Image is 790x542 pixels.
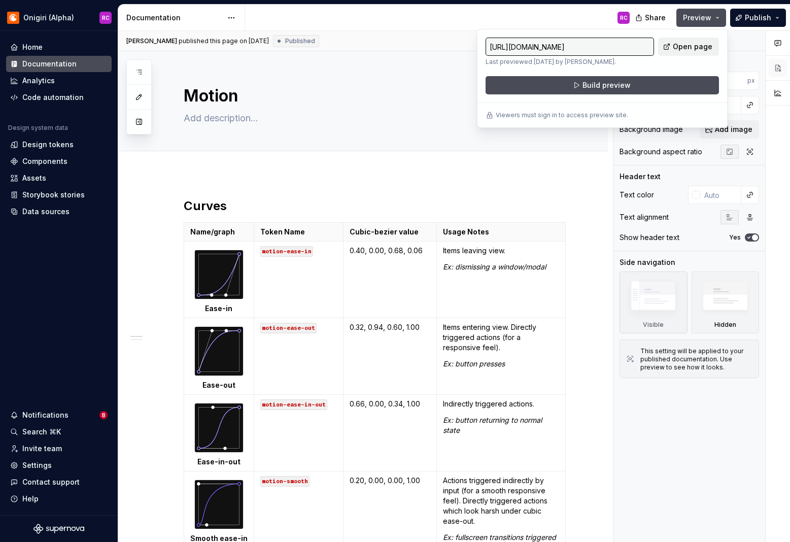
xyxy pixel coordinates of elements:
p: Token Name [260,227,337,237]
div: Design system data [8,124,68,132]
img: bfe14c94-3250-4b8f-8940-8dc5e2c10ed8.png [195,403,244,452]
button: Add image [700,120,759,139]
p: Items leaving view. [443,246,559,256]
a: Code automation [6,89,112,106]
p: 0.32, 0.94, 0.60, 1.00 [350,322,430,332]
div: RC [620,14,628,22]
div: Notifications [22,410,68,420]
h2: Curves [184,198,567,214]
label: Yes [729,233,741,242]
div: Design tokens [22,140,74,150]
p: Viewers must sign in to access preview site. [496,111,628,119]
span: Add image [715,124,752,134]
div: Analytics [22,76,55,86]
div: Storybook stories [22,190,85,200]
div: Onigiri (Alpha) [23,13,74,23]
div: Data sources [22,207,70,217]
div: Hidden [714,321,736,329]
div: This setting will be applied to your published documentation. Use preview to see how it looks. [640,347,752,371]
div: Settings [22,460,52,470]
em: Ex: button presses [443,359,505,368]
span: Published [285,37,315,45]
code: motion-ease-in [260,246,313,257]
a: Storybook stories [6,187,112,203]
a: Design tokens [6,137,112,153]
p: Indirectly triggered actions. [443,399,559,409]
div: Visible [643,321,664,329]
button: Help [6,491,112,507]
div: Background aspect ratio [620,147,702,157]
div: Code automation [22,92,84,103]
strong: Ease-in-out [197,457,241,466]
span: Preview [683,13,711,23]
div: Search ⌘K [22,427,61,437]
span: 8 [99,411,108,419]
button: Share [630,9,672,27]
div: Text alignment [620,212,669,222]
a: Invite team [6,441,112,457]
p: Last previewed [DATE] by [PERSON_NAME]. [486,58,654,66]
button: Build preview [486,76,719,94]
div: RC [102,14,110,22]
div: published this page on [DATE] [179,37,269,45]
p: Actions triggered indirectly by input (for a smooth responsive feel). Directly triggered actions ... [443,476,559,526]
div: Invite team [22,444,62,454]
span: [PERSON_NAME] [126,37,177,45]
svg: Supernova Logo [33,524,84,534]
span: Build preview [582,80,631,90]
em: Ex: button returning to normal state [443,416,544,434]
span: Open page [673,42,712,52]
button: Onigiri (Alpha)RC [2,7,116,28]
input: Auto [700,186,741,204]
button: Preview [676,9,726,27]
span: Publish [745,13,771,23]
a: Components [6,153,112,170]
p: 0.20, 0.00, 0.00, 1.00 [350,476,430,486]
p: 0.66, 0.00, 0.34, 1.00 [350,399,430,409]
div: Contact support [22,477,80,487]
a: Open page [658,38,719,56]
div: Help [22,494,39,504]
div: Documentation [126,13,222,23]
img: 25dd04c0-9bb6-47b6-936d-a9571240c086.png [7,12,19,24]
div: Background image [620,124,683,134]
button: Search ⌘K [6,424,112,440]
button: Notifications8 [6,407,112,423]
p: Usage Notes [443,227,559,237]
a: Documentation [6,56,112,72]
a: Assets [6,170,112,186]
code: motion-smooth [260,476,310,487]
p: px [747,77,755,85]
code: motion-ease-out [260,323,317,333]
p: 0.40, 0.00, 0.68, 0.06 [350,246,430,256]
p: Items entering view. Directly triggered actions (for a responsive feel). [443,322,559,353]
p: Cubic-bezier value [350,227,430,237]
div: Show header text [620,232,679,243]
em: Ex: dismissing a window/modal [443,262,546,271]
button: Publish [730,9,786,27]
div: Documentation [22,59,77,69]
div: Header text [620,172,661,182]
code: motion-ease-in-out [260,399,327,410]
a: Analytics [6,73,112,89]
textarea: Motion [182,84,565,108]
a: Data sources [6,204,112,220]
a: Home [6,39,112,55]
div: Assets [22,173,46,183]
strong: Ease-out [202,381,235,389]
strong: Ease-in [205,304,232,313]
img: 60e0287a-a8b7-4699-8654-316127e85176.png [195,480,244,529]
input: Auto [708,72,747,90]
div: Hidden [692,272,760,333]
div: Components [22,156,67,166]
div: Side navigation [620,257,675,267]
img: 91497b2a-cedc-46cb-8a9d-167f3d6dacf7.png [195,327,244,376]
p: Name/graph [190,227,248,237]
div: Home [22,42,43,52]
div: Visible [620,272,688,333]
a: Settings [6,457,112,473]
span: Share [645,13,666,23]
div: Text color [620,190,654,200]
button: Contact support [6,474,112,490]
